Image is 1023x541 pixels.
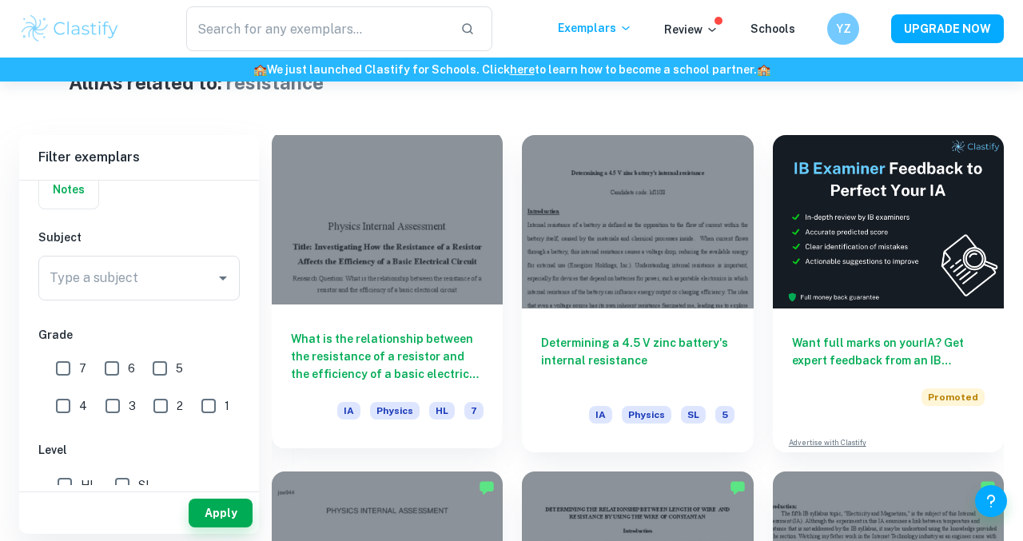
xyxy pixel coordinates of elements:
[129,397,136,415] span: 3
[176,360,183,377] span: 5
[212,267,234,289] button: Open
[429,402,455,420] span: HL
[464,402,484,420] span: 7
[38,326,240,344] h6: Grade
[186,6,448,51] input: Search for any exemplars...
[975,485,1007,517] button: Help and Feedback
[622,406,671,424] span: Physics
[138,476,152,494] span: SL
[226,71,324,93] span: resistance
[664,21,718,38] p: Review
[3,61,1020,78] h6: We just launched Clastify for Schools. Click to learn how to become a school partner.
[834,20,853,38] h6: YZ
[39,170,98,209] button: Notes
[789,437,866,448] a: Advertise with Clastify
[730,479,746,495] img: Marked
[891,14,1004,43] button: UPGRADE NOW
[19,13,121,45] img: Clastify logo
[272,135,503,452] a: What is the relationship between the resistance of a resistor and the efficiency of a basic elect...
[177,397,183,415] span: 2
[792,334,985,369] h6: Want full marks on your IA ? Get expert feedback from an IB examiner!
[827,13,859,45] button: YZ
[980,479,996,495] img: Marked
[510,63,535,76] a: here
[773,135,1004,308] img: Thumbnail
[479,479,495,495] img: Marked
[38,229,240,246] h6: Subject
[757,63,770,76] span: 🏫
[38,441,240,459] h6: Level
[750,22,795,35] a: Schools
[69,68,955,97] h1: All IAs related to:
[128,360,135,377] span: 6
[337,402,360,420] span: IA
[79,397,87,415] span: 4
[189,499,253,527] button: Apply
[921,388,985,406] span: Promoted
[522,135,753,452] a: Determining a 4.5 V zinc battery's internal resistanceIAPhysicsSL5
[715,406,734,424] span: 5
[541,334,734,387] h6: Determining a 4.5 V zinc battery's internal resistance
[253,63,267,76] span: 🏫
[370,402,420,420] span: Physics
[19,135,259,180] h6: Filter exemplars
[225,397,229,415] span: 1
[558,19,632,37] p: Exemplars
[81,476,96,494] span: HL
[79,360,86,377] span: 7
[773,135,1004,452] a: Want full marks on yourIA? Get expert feedback from an IB examiner!PromotedAdvertise with Clastify
[681,406,706,424] span: SL
[291,330,484,383] h6: What is the relationship between the resistance of a resistor and the efficiency of a basic elect...
[589,406,612,424] span: IA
